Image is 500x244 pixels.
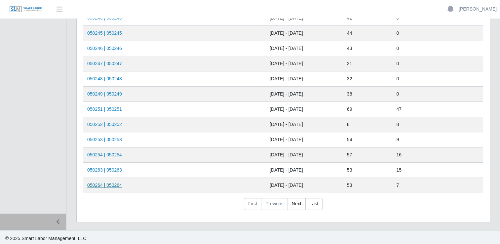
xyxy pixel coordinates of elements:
[343,117,393,132] td: 8
[266,178,343,193] td: [DATE] - [DATE]
[305,198,323,210] a: Last
[266,71,343,87] td: [DATE] - [DATE]
[266,87,343,102] td: [DATE] - [DATE]
[343,102,393,117] td: 69
[87,30,122,36] a: 050245 | 050245
[392,41,483,56] td: 0
[392,132,483,147] td: 9
[392,178,483,193] td: 7
[87,91,122,97] a: 050249 | 050249
[343,87,393,102] td: 38
[343,178,393,193] td: 53
[266,132,343,147] td: [DATE] - [DATE]
[87,122,122,127] a: 050252 | 050252
[288,198,306,210] a: Next
[266,147,343,163] td: [DATE] - [DATE]
[343,163,393,178] td: 53
[266,26,343,41] td: [DATE] - [DATE]
[266,117,343,132] td: [DATE] - [DATE]
[87,106,122,112] a: 050251 | 050251
[5,236,86,241] span: © 2025 Smart Labor Management, LLC
[343,71,393,87] td: 32
[83,198,483,215] nav: pagination
[392,102,483,117] td: 47
[343,132,393,147] td: 54
[266,56,343,71] td: [DATE] - [DATE]
[459,6,497,13] a: [PERSON_NAME]
[87,152,122,157] a: 050254 | 050254
[392,147,483,163] td: 16
[9,6,42,13] img: SLM Logo
[87,46,122,51] a: 050246 | 050246
[343,56,393,71] td: 21
[87,61,122,66] a: 050247 | 050247
[392,71,483,87] td: 0
[343,41,393,56] td: 43
[87,76,122,81] a: 050248 | 050248
[392,117,483,132] td: 8
[392,56,483,71] td: 0
[87,183,122,188] a: 050264 | 050264
[343,26,393,41] td: 44
[392,87,483,102] td: 0
[266,41,343,56] td: [DATE] - [DATE]
[87,137,122,142] a: 050253 | 050253
[266,163,343,178] td: [DATE] - [DATE]
[392,26,483,41] td: 0
[87,167,122,173] a: 050263 | 050263
[392,163,483,178] td: 15
[266,102,343,117] td: [DATE] - [DATE]
[343,147,393,163] td: 57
